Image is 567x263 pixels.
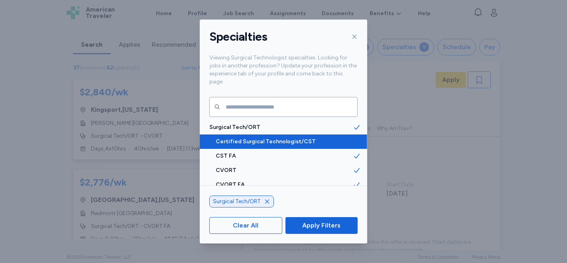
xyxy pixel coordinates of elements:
div: Viewing Surgical Technologist specialties. Looking for jobs in another profession? Update your pr... [200,54,367,95]
span: Surgical Tech/ORT [213,198,261,206]
span: CVORT FA [216,181,353,189]
span: Apply Filters [302,221,341,230]
button: Apply Filters [285,217,358,234]
span: Certified Surgical Technologist/CST [216,138,353,146]
span: Clear All [233,221,258,230]
button: Clear All [209,217,282,234]
span: CST FA [216,152,353,160]
h1: Specialties [209,29,268,44]
span: Surgical Tech/ORT [209,123,353,131]
span: CVORT [216,166,353,174]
